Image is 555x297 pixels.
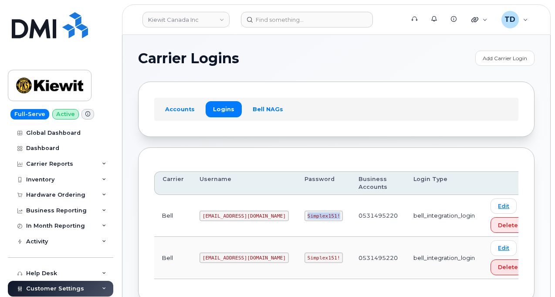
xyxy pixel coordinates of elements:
[406,171,483,195] th: Login Type
[154,237,192,279] td: Bell
[406,195,483,237] td: bell_integration_login
[491,240,517,256] a: Edit
[491,198,517,214] a: Edit
[498,263,518,271] span: Delete
[351,171,406,195] th: Business Accounts
[297,171,351,195] th: Password
[498,221,518,229] span: Delete
[351,237,406,279] td: 0531495220
[200,211,289,221] code: [EMAIL_ADDRESS][DOMAIN_NAME]
[517,259,548,290] iframe: Messenger Launcher
[305,211,343,221] code: Simplex151!
[200,253,289,263] code: [EMAIL_ADDRESS][DOMAIN_NAME]
[154,195,192,237] td: Bell
[491,217,525,233] button: Delete
[192,171,297,195] th: Username
[351,195,406,237] td: 0531495220
[154,171,192,195] th: Carrier
[406,237,483,279] td: bell_integration_login
[491,259,525,275] button: Delete
[305,253,343,263] code: Simplex151!
[138,52,239,65] span: Carrier Logins
[158,101,202,117] a: Accounts
[475,51,535,66] a: Add Carrier Login
[245,101,291,117] a: Bell NAGs
[206,101,242,117] a: Logins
